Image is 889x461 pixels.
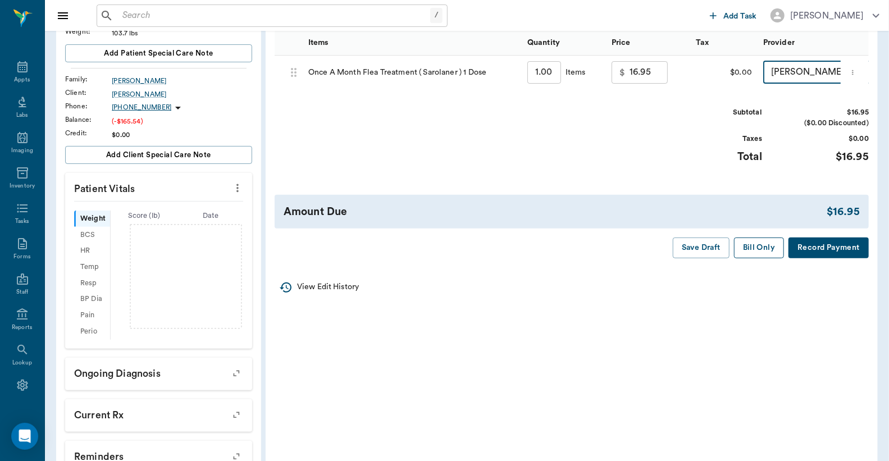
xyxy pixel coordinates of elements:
[74,227,110,243] div: BCS
[630,61,668,84] input: 0.00
[827,204,860,220] div: $16.95
[74,211,110,227] div: Weight
[705,5,762,26] button: Add Task
[762,5,888,26] button: [PERSON_NAME]
[112,89,252,99] a: [PERSON_NAME]
[65,128,112,138] div: Credit :
[13,253,30,261] div: Forms
[16,288,28,296] div: Staff
[785,134,869,144] div: $0.00
[790,9,864,22] div: [PERSON_NAME]
[561,67,586,78] div: Items
[74,243,110,259] div: HR
[65,173,252,201] p: Patient Vitals
[65,115,112,125] div: Balance :
[690,30,758,56] div: Tax
[763,27,795,58] div: Provider
[52,4,74,27] button: Close drawer
[308,27,329,58] div: Items
[65,88,112,98] div: Client :
[65,44,252,62] button: Add patient Special Care Note
[522,30,606,56] div: Quantity
[606,30,690,56] div: Price
[612,27,631,58] div: Price
[74,259,110,275] div: Temp
[763,61,876,84] div: [PERSON_NAME]
[785,149,869,165] div: $16.95
[12,323,33,332] div: Reports
[111,211,177,221] div: Score ( lb )
[785,118,869,129] div: ($0.00 Discounted)
[10,182,35,190] div: Inventory
[788,238,869,258] button: Record Payment
[65,146,252,164] button: Add client Special Care Note
[678,149,762,165] div: Total
[297,281,359,293] p: View Edit History
[678,134,762,144] div: Taxes
[65,399,252,427] p: Current Rx
[112,28,252,38] div: 103.7 lbs
[112,130,252,140] div: $0.00
[846,63,859,82] button: more
[106,149,211,161] span: Add client Special Care Note
[303,56,522,89] div: Once A Month Flea Treatment ( Sarolaner ) 1 Dose
[11,423,38,450] div: Open Intercom Messenger
[785,107,869,118] div: $16.95
[118,8,430,24] input: Search
[65,101,112,111] div: Phone :
[673,238,730,258] button: Save Draft
[74,307,110,323] div: Pain
[14,76,30,84] div: Appts
[527,27,560,58] div: Quantity
[696,27,709,58] div: Tax
[74,275,110,291] div: Resp
[619,66,625,79] p: $
[74,291,110,308] div: BP Dia
[65,26,112,36] div: Weight :
[678,107,762,118] div: Subtotal
[65,74,112,84] div: Family :
[74,323,110,340] div: Perio
[112,76,252,86] a: [PERSON_NAME]
[11,147,33,155] div: Imaging
[177,211,244,221] div: Date
[430,8,443,23] div: /
[65,358,252,386] p: Ongoing diagnosis
[104,47,213,60] span: Add patient Special Care Note
[16,111,28,120] div: Labs
[112,116,252,126] div: (-$165.54)
[12,359,32,367] div: Lookup
[734,238,785,258] button: Bill Only
[303,30,522,56] div: Items
[229,179,247,198] button: more
[15,217,29,226] div: Tasks
[112,103,171,112] p: [PHONE_NUMBER]
[690,56,758,89] div: $0.00
[284,204,827,220] div: Amount Due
